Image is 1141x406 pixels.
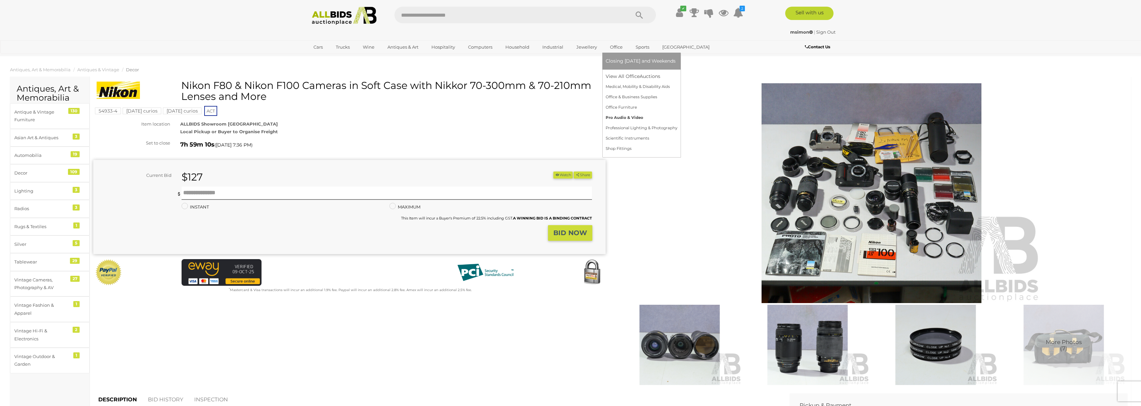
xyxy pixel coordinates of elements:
strong: 7h 59m 10s [180,141,215,148]
button: Share [574,172,592,179]
a: msimon [790,29,814,35]
a: Radios 3 [10,200,90,217]
button: BID NOW [548,225,592,241]
div: Antique & Vintage Furniture [14,108,69,124]
div: Radios [14,205,69,212]
strong: ALLBIDS Showroom [GEOGRAPHIC_DATA] [180,121,278,127]
a: Decor [126,67,139,72]
label: INSTANT [182,203,209,211]
a: Contact Us [805,43,832,51]
li: Watch this item [553,172,573,179]
img: eWAY Payment Gateway [182,259,262,286]
a: Sports [631,42,654,53]
a: Office [606,42,627,53]
mark: [DATE] curios [163,108,202,114]
img: Nikon F80 & Nikon F100 Cameras in Soft Case with Nikkor 70-300mm & 70-210mm Lenses and More [97,82,140,99]
a: Asian Art & Antiques 3 [10,129,90,147]
a: Antiques, Art & Memorabilia [10,67,71,72]
a: Rugs & Textiles 1 [10,218,90,235]
div: 27 [70,276,80,282]
a: ✔ [675,7,685,19]
div: 5 [73,240,80,246]
a: Trucks [331,42,354,53]
div: 1 [73,222,80,228]
a: Antique & Vintage Furniture 130 [10,103,90,129]
a: Industrial [538,42,568,53]
img: Nikon F80 & Nikon F100 Cameras in Soft Case with Nikkor 70-300mm & 70-210mm Lenses and More [617,305,742,385]
div: 29 [70,258,80,264]
div: Vintage Fashion & Apparel [14,301,69,317]
small: Mastercard & Visa transactions will incur an additional 1.9% fee. Paypal will incur an additional... [229,288,472,292]
a: Sell with us [785,7,834,20]
small: This Item will incur a Buyer's Premium of 22.5% including GST. [401,216,592,220]
a: Antiques & Art [383,42,423,53]
b: A WINNING BID IS A BINDING CONTRACT [513,216,592,220]
div: Lighting [14,187,69,195]
h1: Nikon F80 & Nikon F100 Cameras in Soft Case with Nikkor 70-300mm & 70-210mm Lenses and More [97,80,604,102]
strong: Local Pickup or Buyer to Organise Freight [180,129,278,134]
a: 2 [733,7,743,19]
img: Nikon F80 & Nikon F100 Cameras in Soft Case with Nikkor 70-300mm & 70-210mm Lenses and More [873,305,998,385]
strong: msimon [790,29,813,35]
a: 54933-4 [95,108,121,114]
a: Antiques & Vintage [77,67,119,72]
a: Hospitality [427,42,459,53]
div: Decor [14,169,69,177]
a: Household [501,42,534,53]
a: Vintage Hi-Fi & Electronics 2 [10,322,90,348]
strong: $127 [182,171,203,183]
h2: Antiques, Art & Memorabilia [17,84,83,103]
div: 1 [73,301,80,307]
img: Nikon F80 & Nikon F100 Cameras in Soft Case with Nikkor 70-300mm & 70-210mm Lenses and More [701,83,1042,303]
div: Item location [88,120,175,128]
div: 3 [73,187,80,193]
a: Vintage Outdoor & Garden 1 [10,348,90,373]
a: Decor 109 [10,164,90,182]
div: Current Bid [93,172,177,179]
div: 19 [71,151,80,157]
a: Automobilia 19 [10,147,90,164]
a: Tablewear 29 [10,253,90,271]
a: Silver 5 [10,235,90,253]
a: [GEOGRAPHIC_DATA] [658,42,714,53]
div: Rugs & Textiles [14,223,69,230]
a: More Photos(7) [1001,305,1126,385]
span: | [814,29,815,35]
div: 109 [68,169,80,175]
span: ACT [204,106,217,116]
div: Tablewear [14,258,69,266]
a: [DATE] curios [123,108,161,114]
div: Automobilia [14,152,69,159]
a: Vintage Cameras, Photography & AV 27 [10,271,90,297]
div: Asian Art & Antiques [14,134,69,142]
a: Jewellery [572,42,601,53]
strong: BID NOW [553,229,587,237]
img: Nikon F80 & Nikon F100 Cameras in Soft Case with Nikkor 70-300mm & 70-210mm Lenses and More [1001,305,1126,385]
div: Vintage Hi-Fi & Electronics [14,327,69,343]
img: Allbids.com.au [308,7,380,25]
img: Secured by Rapid SSL [579,259,605,286]
div: 3 [73,204,80,210]
label: MAXIMUM [389,203,420,211]
div: 130 [68,108,80,114]
span: [DATE] 7:36 PM [216,142,251,148]
i: ✔ [680,6,686,11]
a: Cars [309,42,327,53]
b: Contact Us [805,44,830,49]
div: 1 [73,352,80,358]
div: Vintage Outdoor & Garden [14,353,69,368]
div: Vintage Cameras, Photography & AV [14,276,69,292]
a: Vintage Fashion & Apparel 1 [10,296,90,322]
div: Set to close [88,139,175,147]
img: Official PayPal Seal [95,259,122,286]
div: 3 [73,134,80,140]
a: Lighting 3 [10,182,90,200]
span: ( ) [215,142,253,148]
i: 2 [740,6,745,11]
button: Search [623,7,656,23]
